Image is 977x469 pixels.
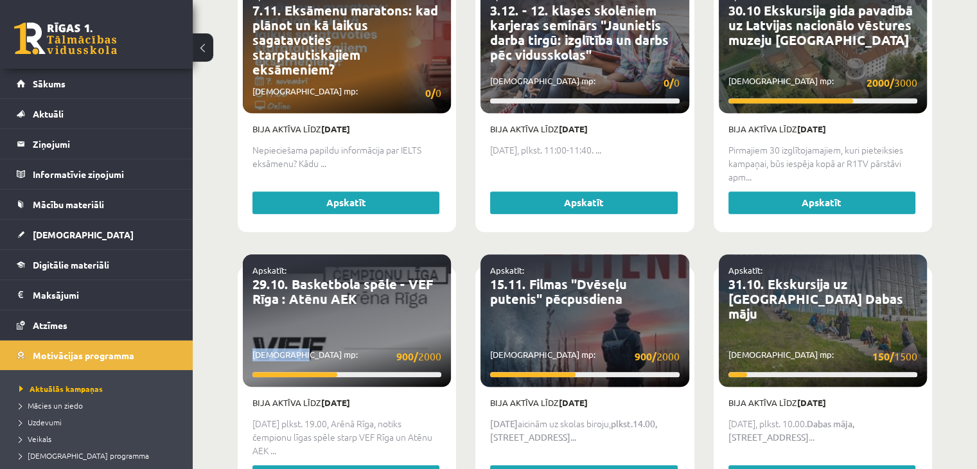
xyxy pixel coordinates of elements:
[17,159,177,189] a: Informatīvie ziņojumi
[252,85,441,101] p: [DEMOGRAPHIC_DATA] mp:
[490,417,679,444] p: aicinām uz skolas biroju,
[728,143,917,184] p: Pirmajiem 30 izglītojamajiem, kuri pieteiksies kampaņai, būs iespēja kopā ar R1TV pārstāvi apm...
[252,276,433,307] a: 29.10. Basketbola spēle - VEF Rīga : Atēnu AEK
[425,85,441,101] span: 0
[33,159,177,189] legend: Informatīvie ziņojumi
[33,280,177,310] legend: Maksājumi
[252,143,421,170] span: Nepieciešama papildu informācija par IELTS eksāmenu? Kādu ...
[19,400,83,411] span: Mācies un ziedo
[17,190,177,219] a: Mācību materiāli
[17,341,177,370] a: Motivācijas programma
[33,259,109,270] span: Digitālie materiāli
[33,319,67,331] span: Atzīmes
[33,129,177,159] legend: Ziņojumi
[728,265,762,276] a: Apskatīt:
[19,417,62,427] span: Uzdevumi
[490,396,679,409] p: Bija aktīva līdz
[490,75,679,91] p: [DEMOGRAPHIC_DATA] mp:
[33,199,104,210] span: Mācību materiāli
[17,250,177,279] a: Digitālie materiāli
[17,310,177,340] a: Atzīmes
[728,348,917,364] p: [DEMOGRAPHIC_DATA] mp:
[252,265,286,276] a: Apskatīt:
[728,417,917,444] p: [DATE], plkst. 10.00. ...
[252,417,441,457] p: [DATE] plkst. 19.00, Arēnā Rīga, notiks čempionu līgas spēle starp VEF Rīga un Atēnu AEK ...
[33,350,134,361] span: Motivācijas programma
[396,350,418,363] strong: 900/
[252,2,438,78] a: 7.11. Eksāmenu maratons: kad plānot un kā laikus sagatavoties starptautiskajiem eksāmeniem?
[19,434,51,444] span: Veikals
[728,123,917,136] p: Bija aktīva līdz
[490,348,679,364] p: [DEMOGRAPHIC_DATA] mp:
[14,22,117,55] a: Rīgas 1. Tālmācības vidusskola
[664,76,674,89] strong: 0/
[252,396,441,409] p: Bija aktīva līdz
[321,123,350,134] strong: [DATE]
[559,123,588,134] strong: [DATE]
[19,400,180,411] a: Mācies un ziedo
[728,2,913,48] a: 30.10 Ekskursija gida pavadībā uz Latvijas nacionālo vēstures muzeju [GEOGRAPHIC_DATA]
[17,69,177,98] a: Sākums
[252,123,441,136] p: Bija aktīva līdz
[559,397,588,408] strong: [DATE]
[490,191,677,215] a: Apskatīt
[797,123,826,134] strong: [DATE]
[252,348,441,364] p: [DEMOGRAPHIC_DATA] mp:
[867,76,894,89] strong: 2000/
[396,348,441,364] span: 2000
[321,397,350,408] strong: [DATE]
[728,396,917,409] p: Bija aktīva līdz
[252,191,439,215] a: Apskatīt
[19,384,103,394] span: Aktuālās kampaņas
[664,75,680,91] span: 0
[17,99,177,128] a: Aktuāli
[635,350,656,363] strong: 900/
[728,75,917,91] p: [DEMOGRAPHIC_DATA] mp:
[490,2,669,63] a: 3.12. - 12. klases skolēniem karjeras seminārs "Jaunietis darba tirgū: izglītība un darbs pēc vid...
[19,450,149,461] span: [DEMOGRAPHIC_DATA] programma
[635,348,680,364] span: 2000
[19,433,180,445] a: Veikals
[490,265,524,276] a: Apskatīt:
[728,276,903,322] a: 31.10. Ekskursija uz [GEOGRAPHIC_DATA] Dabas māju
[33,108,64,119] span: Aktuāli
[872,350,894,363] strong: 150/
[17,280,177,310] a: Maksājumi
[17,129,177,159] a: Ziņojumi
[33,78,66,89] span: Sākums
[19,416,180,428] a: Uzdevumi
[19,450,180,461] a: [DEMOGRAPHIC_DATA] programma
[490,123,679,136] p: Bija aktīva līdz
[425,86,436,100] strong: 0/
[867,75,917,91] span: 3000
[490,143,679,157] p: [DATE], plkst. 11:00-11:40. ...
[797,397,826,408] strong: [DATE]
[872,348,917,364] span: 1500
[490,276,627,307] a: 15.11. Filmas "Dvēseļu putenis" pēcpusdiena
[33,229,134,240] span: [DEMOGRAPHIC_DATA]
[17,220,177,249] a: [DEMOGRAPHIC_DATA]
[19,383,180,394] a: Aktuālās kampaņas
[728,191,915,215] a: Apskatīt
[490,418,518,429] strong: [DATE]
